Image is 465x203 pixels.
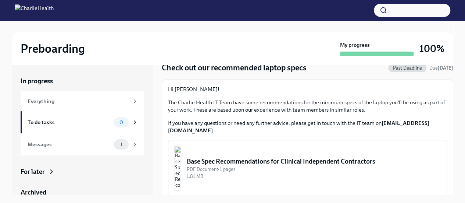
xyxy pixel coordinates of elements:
[21,188,144,197] a: Archived
[21,111,144,133] a: To do tasks0
[21,91,144,111] a: Everything
[21,133,144,155] a: Messages1
[168,119,447,134] p: If you have any questions or need any further advice, please get in touch with the IT team on
[429,64,453,71] span: September 9th, 2025 09:00
[429,65,453,71] span: Due
[340,41,370,49] strong: My progress
[115,120,128,125] span: 0
[187,173,441,180] div: 1.81 MB
[174,146,181,190] img: Base Spec Recommendations for Clinical Independent Contractors
[15,4,54,16] img: CharlieHealth
[21,77,144,85] a: In progress
[162,62,307,73] h4: Check out our recommended laptop specs
[438,65,453,71] strong: [DATE]
[168,140,447,197] button: Base Spec Recommendations for Clinical Independent ContractorsPDF Document•1 pages1.81 MB
[28,140,111,148] div: Messages
[187,157,441,166] div: Base Spec Recommendations for Clinical Independent Contractors
[187,166,441,173] div: PDF Document • 1 pages
[116,142,127,147] span: 1
[21,41,85,56] h2: Preboarding
[28,97,129,105] div: Everything
[168,99,447,113] p: The Charlie Health IT Team have some recommendations for the minimum specs of the laptop you'll b...
[419,42,444,55] h3: 100%
[21,167,45,176] div: For later
[168,85,447,93] p: Hi [PERSON_NAME]!
[21,167,144,176] a: For later
[28,118,111,126] div: To do tasks
[388,65,426,71] span: Past Deadline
